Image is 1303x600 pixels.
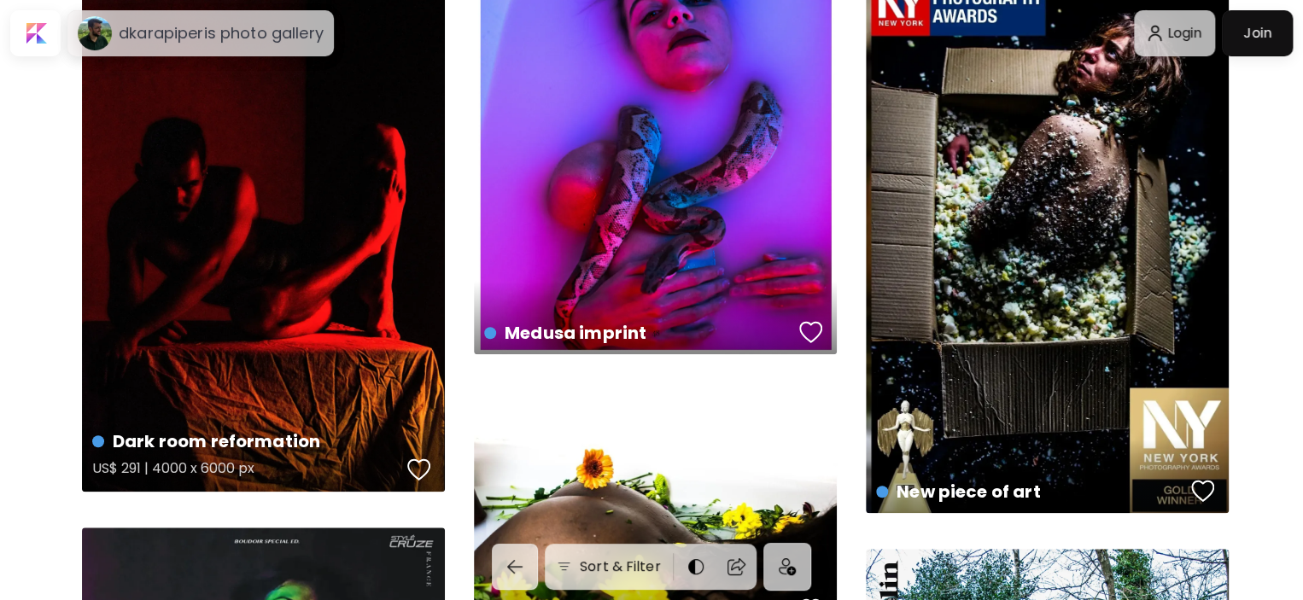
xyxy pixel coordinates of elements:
[492,544,538,590] button: back
[92,428,401,454] h4: Dark room reformation
[92,454,401,488] h5: US$ 291 | 4000 x 6000 px
[492,544,545,590] a: back
[484,320,793,346] h4: Medusa imprint
[505,556,525,577] img: back
[779,558,796,575] img: icon
[1187,474,1219,508] button: favorites
[876,479,1185,504] h4: New piece of art
[1222,10,1293,56] a: Join
[795,315,827,349] button: favorites
[580,556,661,577] h6: Sort & Filter
[119,23,324,44] h6: dkarapiperis photo gallery
[403,452,435,486] button: favorites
